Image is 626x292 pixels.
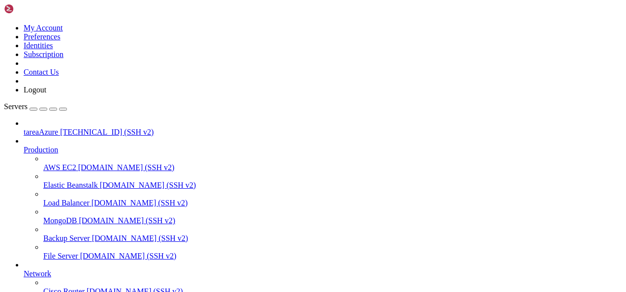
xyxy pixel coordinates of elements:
a: Network [24,269,622,278]
a: Production [24,146,622,154]
span: [DOMAIN_NAME] (SSH v2) [92,199,188,207]
span: Network [24,269,51,278]
span: tareaAzure [24,128,58,136]
span: [DOMAIN_NAME] (SSH v2) [79,216,175,225]
a: Identities [24,41,53,50]
img: Shellngn [4,4,61,14]
li: tareaAzure [TECHNICAL_ID] (SSH v2) [24,119,622,137]
span: Backup Server [43,234,90,242]
li: Production [24,137,622,261]
li: Elastic Beanstalk [DOMAIN_NAME] (SSH v2) [43,172,622,190]
a: AWS EC2 [DOMAIN_NAME] (SSH v2) [43,163,622,172]
a: File Server [DOMAIN_NAME] (SSH v2) [43,252,622,261]
li: MongoDB [DOMAIN_NAME] (SSH v2) [43,207,622,225]
span: [DOMAIN_NAME] (SSH v2) [80,252,177,260]
a: Preferences [24,32,61,41]
span: [TECHNICAL_ID] (SSH v2) [60,128,154,136]
a: Servers [4,102,67,111]
span: AWS EC2 [43,163,76,172]
span: [DOMAIN_NAME] (SSH v2) [78,163,175,172]
a: Elastic Beanstalk [DOMAIN_NAME] (SSH v2) [43,181,622,190]
span: Production [24,146,58,154]
li: Backup Server [DOMAIN_NAME] (SSH v2) [43,225,622,243]
a: My Account [24,24,63,32]
li: AWS EC2 [DOMAIN_NAME] (SSH v2) [43,154,622,172]
a: Load Balancer [DOMAIN_NAME] (SSH v2) [43,199,622,207]
a: MongoDB [DOMAIN_NAME] (SSH v2) [43,216,622,225]
li: Load Balancer [DOMAIN_NAME] (SSH v2) [43,190,622,207]
a: Logout [24,86,46,94]
span: [DOMAIN_NAME] (SSH v2) [100,181,196,189]
span: MongoDB [43,216,77,225]
li: File Server [DOMAIN_NAME] (SSH v2) [43,243,622,261]
a: Backup Server [DOMAIN_NAME] (SSH v2) [43,234,622,243]
a: Subscription [24,50,63,58]
a: tareaAzure [TECHNICAL_ID] (SSH v2) [24,128,622,137]
span: File Server [43,252,78,260]
a: Contact Us [24,68,59,76]
span: [DOMAIN_NAME] (SSH v2) [92,234,188,242]
span: Load Balancer [43,199,90,207]
span: Elastic Beanstalk [43,181,98,189]
span: Servers [4,102,28,111]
